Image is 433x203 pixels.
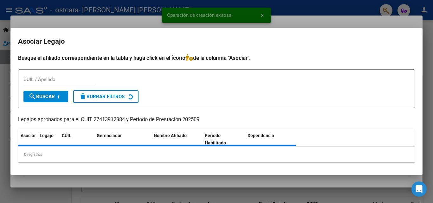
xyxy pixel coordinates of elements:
[29,92,36,100] mat-icon: search
[154,133,187,138] span: Nombre Afiliado
[18,116,415,124] p: Legajos aprobados para el CUIT 27413912984 y Período de Prestación 202509
[245,129,296,150] datatable-header-cell: Dependencia
[205,133,226,145] span: Periodo Habilitado
[18,147,415,162] div: 0 registros
[73,90,139,103] button: Borrar Filtros
[40,133,54,138] span: Legajo
[18,129,37,150] datatable-header-cell: Asociar
[248,133,274,138] span: Dependencia
[29,94,55,99] span: Buscar
[151,129,202,150] datatable-header-cell: Nombre Afiliado
[23,91,68,102] button: Buscar
[94,129,151,150] datatable-header-cell: Gerenciador
[18,54,415,62] h4: Busque el afiliado correspondiente en la tabla y haga click en el ícono de la columna "Asociar".
[37,129,59,150] datatable-header-cell: Legajo
[18,35,415,48] h2: Asociar Legajo
[79,92,87,100] mat-icon: delete
[411,181,427,197] div: Open Intercom Messenger
[97,133,122,138] span: Gerenciador
[79,94,125,99] span: Borrar Filtros
[202,129,245,150] datatable-header-cell: Periodo Habilitado
[62,133,71,138] span: CUIL
[21,133,36,138] span: Asociar
[59,129,94,150] datatable-header-cell: CUIL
